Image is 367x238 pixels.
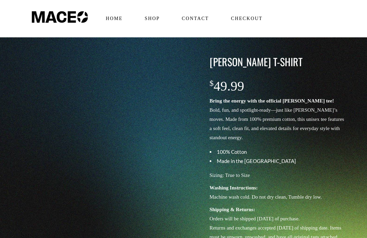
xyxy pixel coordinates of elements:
p: Bold, fun, and spotlight-ready—just like [PERSON_NAME]’s moves. Made from 100% premium cotton, th... [210,96,345,142]
span: Sizing: True to Size [210,172,250,178]
span: Home [103,13,125,24]
strong: Shipping & Returns: [210,207,255,212]
p: Machine wash cold. Do not dry clean, Tumble dry low. [210,183,345,202]
span: 100% Cotton [217,149,247,155]
span: $ [210,79,214,88]
span: Shop [142,13,162,24]
span: Contact [179,13,212,24]
span: Made in the [GEOGRAPHIC_DATA] [217,158,296,164]
span: Checkout [228,13,265,24]
strong: Washing Instructions: [210,185,258,190]
strong: Bring the energy with the official [PERSON_NAME] tee! [210,98,334,104]
h3: [PERSON_NAME] T-Shirt [210,55,345,69]
bdi: 49.99 [210,78,244,94]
